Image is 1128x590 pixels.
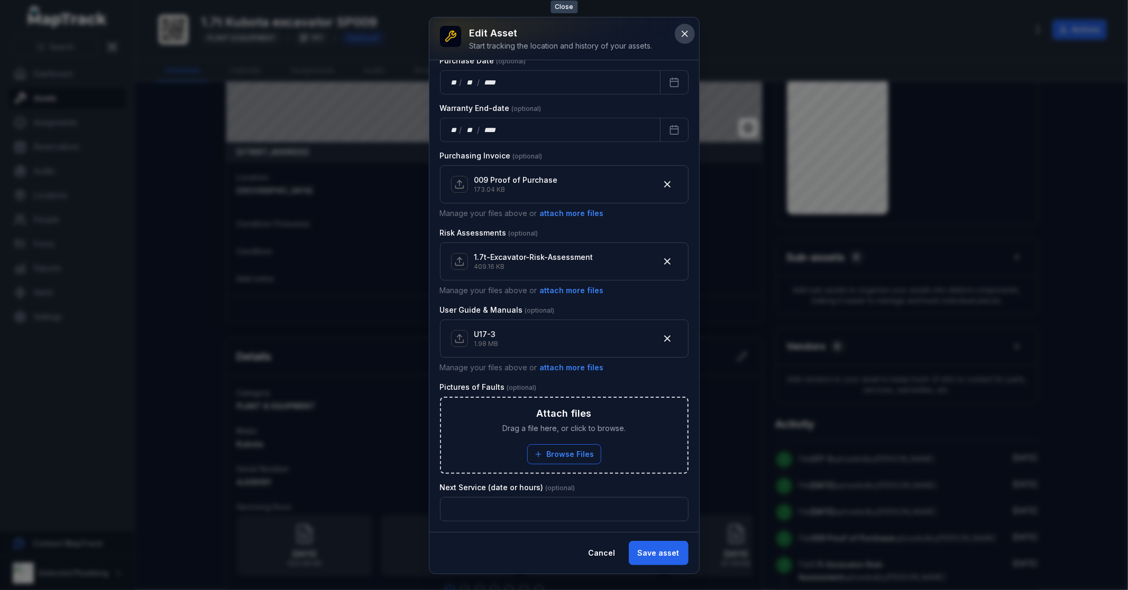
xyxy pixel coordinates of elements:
div: Start tracking the location and history of your assets. [470,41,653,51]
button: attach more files [539,208,604,219]
div: month, [463,125,477,135]
div: / [477,125,481,135]
button: Calendar [660,118,689,142]
button: attach more files [539,285,604,296]
label: Purchasing Invoice [440,151,543,161]
span: Drag a file here, or click to browse. [502,423,626,434]
div: year, [481,77,500,88]
div: day, [449,77,460,88]
label: Risk Assessments [440,228,538,238]
label: User Guide & Manuals [440,305,555,315]
p: 1.98 MB [474,340,499,348]
label: Pictures of Faults [440,382,537,392]
h3: Edit asset [470,26,653,41]
div: year, [481,125,500,135]
p: Manage your files above or [440,285,689,296]
div: day, [449,125,460,135]
label: Next Service (date or hours) [440,482,575,493]
p: Manage your files above or [440,208,689,219]
button: Browse Files [527,444,601,464]
p: 009 Proof of Purchase [474,175,558,185]
div: / [477,77,481,88]
p: U17-3 [474,329,499,340]
div: / [459,125,463,135]
p: 409.16 KB [474,263,593,271]
label: Warranty End-date [440,103,542,114]
p: 173.04 KB [474,185,558,194]
button: Calendar [660,70,689,95]
span: Close [551,1,577,13]
div: / [459,77,463,88]
label: Purchase Date [440,55,526,66]
button: Cancel [580,541,625,565]
p: 1.7t-Excavator-Risk-Assessment [474,252,593,263]
div: month, [463,77,477,88]
p: Manage your files above or [440,362,689,373]
button: Save asset [629,541,689,565]
h3: Attach files [537,406,592,421]
button: attach more files [539,362,604,373]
